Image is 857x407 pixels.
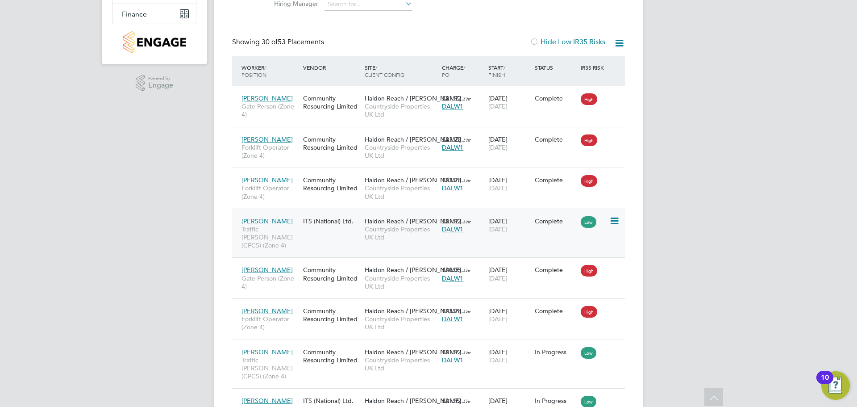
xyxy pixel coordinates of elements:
span: £21.92 [442,348,462,356]
div: IR35 Risk [578,59,609,76]
span: / hr [463,308,471,315]
span: £21.92 [442,94,462,102]
span: Haldon Reach / [PERSON_NAME]… [365,135,467,143]
span: Gate Person (Zone 4) [241,102,299,118]
span: / hr [463,218,471,225]
div: [DATE] [486,90,533,115]
span: High [581,175,597,187]
span: £21.92 [442,397,462,405]
a: [PERSON_NAME]Traffic [PERSON_NAME] (CPCS) (Zone 4)ITS (National) Ltd.Haldon Reach / [PERSON_NAME]... [239,392,625,399]
span: [PERSON_NAME] [241,266,293,274]
a: [PERSON_NAME]Traffic [PERSON_NAME] (CPCS) (Zone 4)Community Resourcing LimitedHaldon Reach / [PER... [239,343,625,351]
a: [PERSON_NAME]Forklift Operator (Zone 4)Community Resourcing LimitedHaldon Reach / [PERSON_NAME]…C... [239,302,625,310]
span: Haldon Reach / [PERSON_NAME]… [365,94,467,102]
span: £23.28 [442,307,462,315]
span: [PERSON_NAME] [241,217,293,225]
span: Countryside Properties UK Ltd [365,315,437,331]
span: £21.92 [442,217,462,225]
span: [DATE] [488,184,508,192]
div: Community Resourcing Limited [301,344,362,369]
span: Traffic [PERSON_NAME] (CPCS) (Zone 4) [241,356,299,381]
span: [DATE] [488,356,508,364]
div: [DATE] [486,261,533,286]
div: Community Resourcing Limited [301,90,362,115]
span: / PO [442,64,465,78]
span: Countryside Properties UK Ltd [365,274,437,290]
img: countryside-properties-logo-retina.png [123,31,186,53]
span: High [581,93,597,105]
span: Haldon Reach / [PERSON_NAME]… [365,348,467,356]
a: [PERSON_NAME]Gate Person (Zone 4)Community Resourcing LimitedHaldon Reach / [PERSON_NAME]…Country... [239,261,625,269]
span: Haldon Reach / [PERSON_NAME]… [365,307,467,315]
div: Complete [535,266,577,274]
span: [DATE] [488,102,508,110]
span: / hr [463,95,471,102]
span: DALW1 [442,143,463,151]
span: DALW1 [442,225,463,233]
span: £20.05 [442,266,462,274]
button: Open Resource Center, 10 new notifications [821,371,850,400]
span: 53 Placements [262,38,324,46]
span: Traffic [PERSON_NAME] (CPCS) (Zone 4) [241,225,299,250]
span: Gate Person (Zone 4) [241,274,299,290]
div: [DATE] [486,302,533,327]
span: Haldon Reach / [PERSON_NAME]… [365,397,467,405]
a: [PERSON_NAME]Gate Person (Zone 4)Community Resourcing LimitedHaldon Reach / [PERSON_NAME]…Country... [239,89,625,97]
span: Powered by [148,75,173,82]
div: In Progress [535,397,577,405]
div: Complete [535,307,577,315]
span: [DATE] [488,143,508,151]
span: £23.28 [442,176,462,184]
div: Start [486,59,533,83]
span: DALW1 [442,184,463,192]
span: Forklift Operator (Zone 4) [241,184,299,200]
span: [DATE] [488,274,508,282]
div: Complete [535,135,577,143]
span: Countryside Properties UK Ltd [365,102,437,118]
span: Engage [148,82,173,89]
div: Complete [535,176,577,184]
span: [PERSON_NAME] [241,348,293,356]
span: High [581,265,597,277]
span: / hr [463,267,471,273]
span: Countryside Properties UK Ltd [365,225,437,241]
div: [DATE] [486,344,533,369]
span: [PERSON_NAME] [241,176,293,184]
div: Community Resourcing Limited [301,261,362,286]
span: / hr [463,398,471,404]
div: Worker [239,59,301,83]
span: / hr [463,177,471,184]
span: Haldon Reach / [PERSON_NAME]… [365,266,467,274]
span: [DATE] [488,225,508,233]
span: DALW1 [442,274,463,282]
div: Complete [535,217,577,225]
span: / Finish [488,64,505,78]
a: [PERSON_NAME]Traffic [PERSON_NAME] (CPCS) (Zone 4)ITS (National) Ltd.Haldon Reach / [PERSON_NAME]... [239,212,625,220]
div: Site [362,59,440,83]
a: [PERSON_NAME]Forklift Operator (Zone 4)Community Resourcing LimitedHaldon Reach / [PERSON_NAME]…C... [239,130,625,138]
div: Showing [232,38,326,47]
span: / Position [241,64,266,78]
a: [PERSON_NAME]Forklift Operator (Zone 4)Community Resourcing LimitedHaldon Reach / [PERSON_NAME]…C... [239,171,625,179]
div: ITS (National) Ltd. [301,213,362,230]
div: Complete [535,94,577,102]
span: Low [581,216,596,228]
div: Charge [440,59,486,83]
span: [PERSON_NAME] [241,397,293,405]
a: Powered byEngage [136,75,174,92]
div: [DATE] [486,131,533,156]
a: Go to home page [112,31,196,53]
div: [DATE] [486,213,533,238]
div: Community Resourcing Limited [301,172,362,197]
span: / hr [463,136,471,143]
span: [DATE] [488,315,508,323]
span: High [581,306,597,318]
span: £23.28 [442,135,462,143]
span: Forklift Operator (Zone 4) [241,315,299,331]
span: Haldon Reach / [PERSON_NAME]… [365,176,467,184]
div: Vendor [301,59,362,76]
span: Forklift Operator (Zone 4) [241,143,299,159]
span: Countryside Properties UK Ltd [365,356,437,372]
div: 10 [821,378,829,389]
span: / Client Config [365,64,404,78]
